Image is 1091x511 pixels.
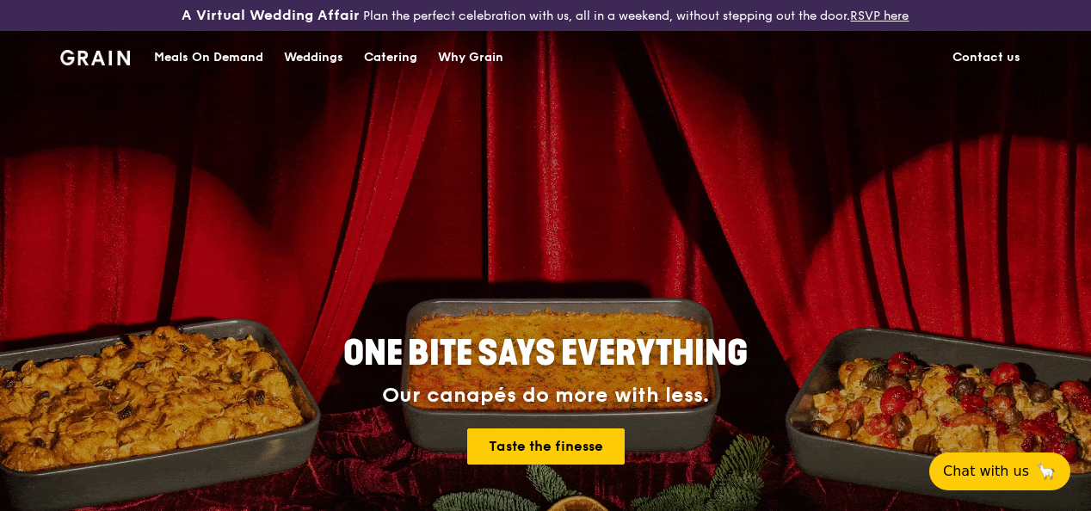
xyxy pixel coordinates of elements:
div: Weddings [284,32,343,83]
span: ONE BITE SAYS EVERYTHING [343,333,748,374]
span: Chat with us [943,461,1029,482]
img: Grain [60,50,130,65]
a: Catering [354,32,428,83]
div: Our canapés do more with less. [236,384,855,408]
a: Taste the finesse [467,428,625,465]
div: Catering [364,32,417,83]
div: Why Grain [438,32,503,83]
button: Chat with us🦙 [929,453,1070,490]
span: 🦙 [1036,461,1057,482]
h3: A Virtual Wedding Affair [182,7,360,24]
a: RSVP here [850,9,909,23]
a: Contact us [942,32,1031,83]
a: Why Grain [428,32,514,83]
a: Weddings [274,32,354,83]
a: GrainGrain [60,30,130,82]
div: Meals On Demand [154,32,263,83]
div: Plan the perfect celebration with us, all in a weekend, without stepping out the door. [182,7,909,24]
